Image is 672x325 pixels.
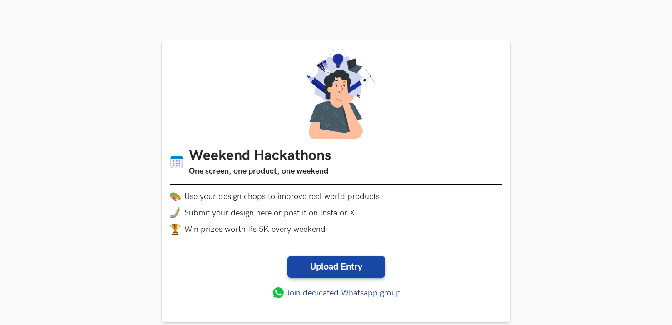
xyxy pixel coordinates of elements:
img: whatsapp.png [272,286,285,300]
li: Use your design chops to improve real world products [170,191,502,202]
li: Win prizes worth Rs 5K every weekend [170,224,502,235]
a: Upload Entry [287,256,385,278]
img: trophy.png [170,224,181,235]
img: Calendar icon [170,155,183,169]
h3: One screen, one product, one weekend [189,165,331,178]
h1: Weekend Hackathons [189,147,331,165]
img: mobile-in-hand.png [170,207,181,218]
img: A designer thinking [292,48,380,139]
span: Submit your design here or post it on Insta or X [184,208,355,218]
img: palette.png [170,191,181,202]
a: Join dedicated Whatsapp group [272,286,401,300]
